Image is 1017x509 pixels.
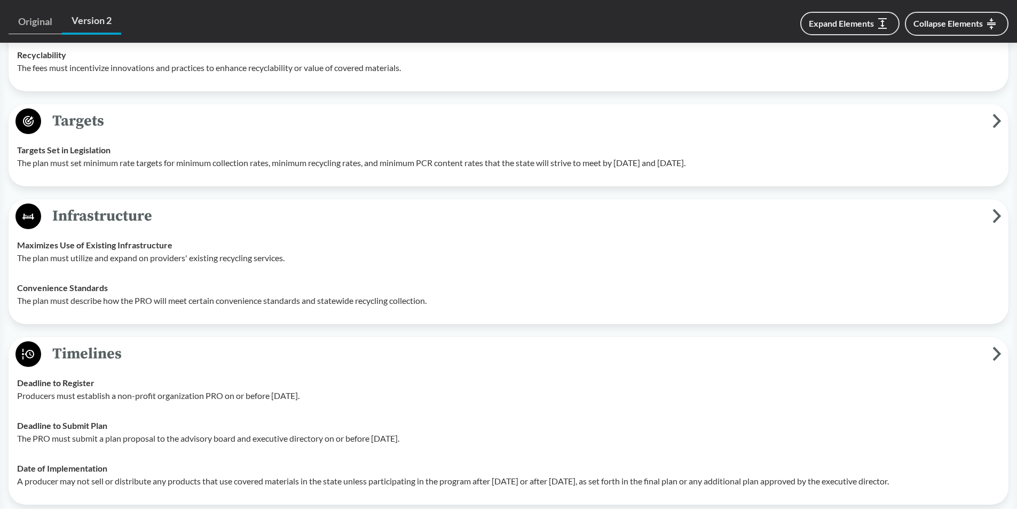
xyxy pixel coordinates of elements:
p: The plan must utilize and expand on providers' existing recycling services. [17,252,1000,264]
strong: Convenience Standards [17,283,108,293]
button: Targets [12,108,1005,135]
p: The PRO must submit a plan proposal to the advisory board and executive directory on or before [D... [17,432,1000,445]
strong: Deadline to Submit Plan [17,420,107,430]
strong: Targets Set in Legislation [17,145,111,155]
a: Version 2 [62,9,121,35]
p: The fees must incentivize innovations and practices to enhance recyclability or value of covered ... [17,61,1000,74]
span: Infrastructure [41,204,992,228]
span: Targets [41,109,992,133]
button: Infrastructure [12,203,1005,230]
p: The plan must describe how the PRO will meet certain convenience standards and statewide recyclin... [17,294,1000,307]
strong: Date of Implementation [17,463,107,473]
span: Timelines [41,342,992,366]
strong: Recyclability [17,50,66,60]
strong: Deadline to Register [17,378,94,388]
a: Original [9,10,62,34]
button: Collapse Elements [905,12,1008,36]
button: Expand Elements [800,12,900,35]
strong: Maximizes Use of Existing Infrastructure [17,240,172,250]
p: The plan must set minimum rate targets for minimum collection rates, minimum recycling rates, and... [17,156,1000,169]
p: Producers must establish a non-profit organization PRO on or before [DATE]. [17,389,1000,402]
p: A producer may not sell or distribute any products that use covered materials in the state unless... [17,475,1000,488]
button: Timelines [12,341,1005,368]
